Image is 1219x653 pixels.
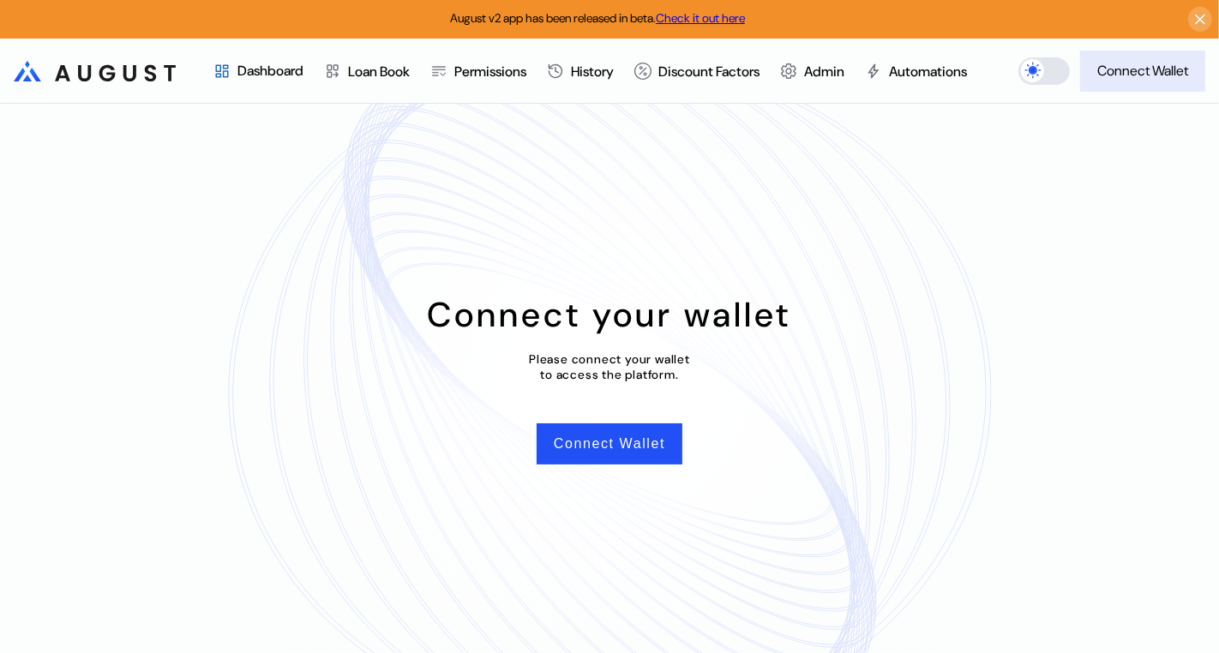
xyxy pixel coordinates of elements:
div: Dashboard [237,62,303,80]
div: Loan Book [348,62,410,80]
div: Discount Factors [658,62,760,80]
a: Dashboard [203,39,314,103]
div: Admin [804,62,844,80]
div: History [571,62,614,80]
button: Connect Wallet [1080,51,1205,92]
span: August v2 app has been released in beta. [450,10,745,26]
a: Automations [855,39,977,103]
div: Connect Wallet [1097,62,1188,80]
div: Permissions [454,62,526,80]
div: Automations [889,62,967,80]
a: Discount Factors [624,39,770,103]
div: Connect your wallet [428,292,792,337]
a: Permissions [420,39,537,103]
a: Admin [770,39,855,103]
button: Connect Wallet [537,423,682,464]
a: Check it out here [656,10,745,26]
a: Loan Book [314,39,420,103]
div: Please connect your wallet to access the platform. [529,351,690,382]
a: History [537,39,624,103]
